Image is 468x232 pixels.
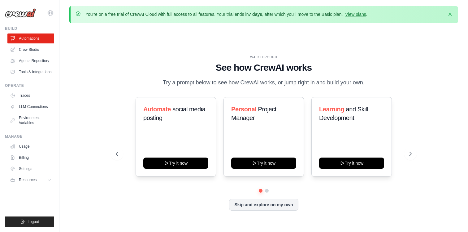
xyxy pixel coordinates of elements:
[345,12,366,17] a: View plans
[116,62,412,73] h1: See how CrewAI works
[19,177,37,182] span: Resources
[231,158,296,169] button: Try it now
[5,26,54,31] div: Build
[229,199,298,211] button: Skip and explore on my own
[7,91,54,100] a: Traces
[231,106,256,113] span: Personal
[7,33,54,43] a: Automations
[231,106,276,121] span: Project Manager
[319,158,384,169] button: Try it now
[143,106,171,113] span: Automate
[143,158,208,169] button: Try it now
[143,106,206,121] span: social media posting
[28,219,39,224] span: Logout
[85,11,367,17] p: You're on a free trial of CrewAI Cloud with full access to all features. Your trial ends in , aft...
[5,83,54,88] div: Operate
[5,134,54,139] div: Manage
[7,164,54,174] a: Settings
[5,216,54,227] button: Logout
[319,106,344,113] span: Learning
[7,67,54,77] a: Tools & Integrations
[116,55,412,60] div: WALKTHROUGH
[7,141,54,151] a: Usage
[5,8,36,18] img: Logo
[7,113,54,128] a: Environment Variables
[7,153,54,163] a: Billing
[7,45,54,55] a: Crew Studio
[160,78,368,87] p: Try a prompt below to see how CrewAI works, or jump right in and build your own.
[249,12,262,17] strong: 7 days
[7,56,54,66] a: Agents Repository
[7,102,54,112] a: LLM Connections
[7,175,54,185] button: Resources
